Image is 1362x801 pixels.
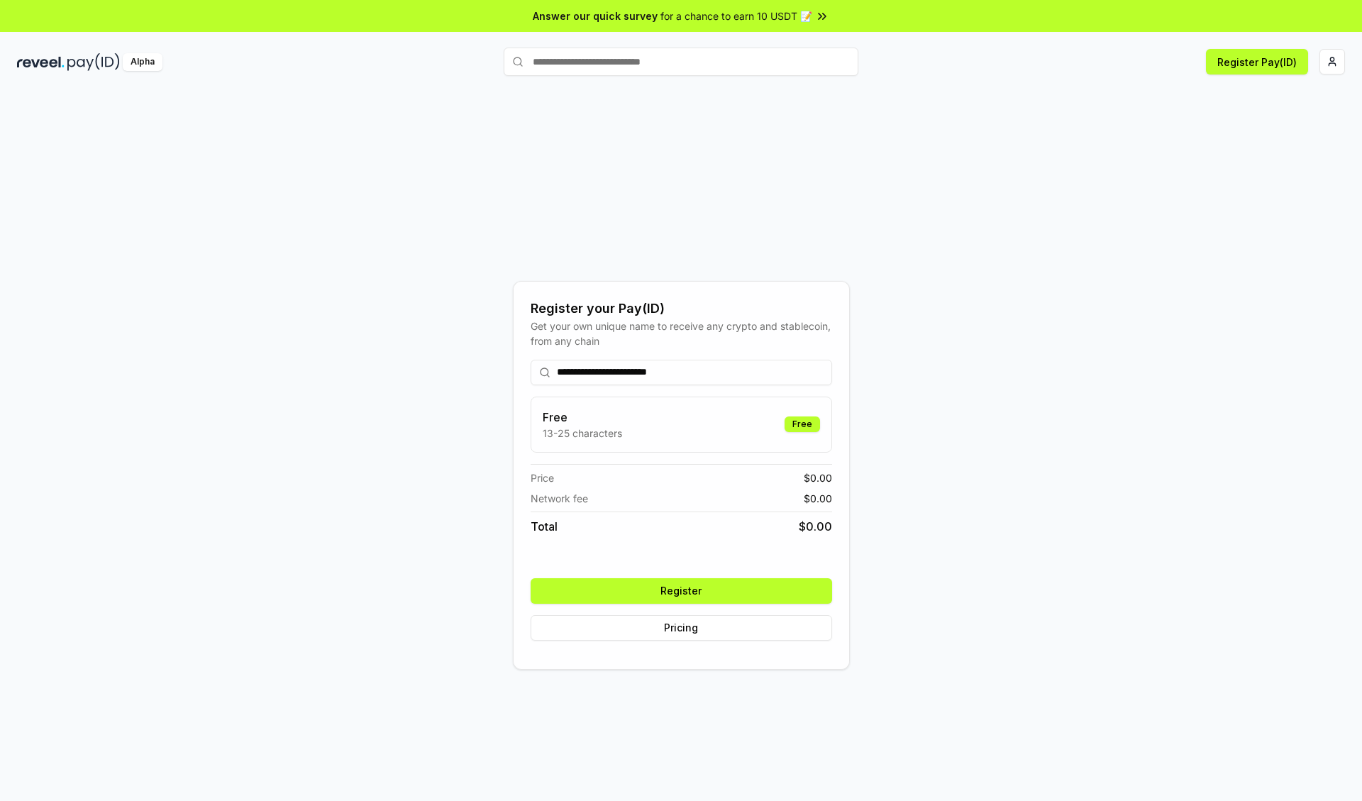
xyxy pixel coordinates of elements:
[531,615,832,641] button: Pricing
[799,518,832,535] span: $ 0.00
[531,299,832,319] div: Register your Pay(ID)
[543,426,622,441] p: 13-25 characters
[804,470,832,485] span: $ 0.00
[17,53,65,71] img: reveel_dark
[543,409,622,426] h3: Free
[1206,49,1308,74] button: Register Pay(ID)
[67,53,120,71] img: pay_id
[660,9,812,23] span: for a chance to earn 10 USDT 📝
[123,53,162,71] div: Alpha
[531,470,554,485] span: Price
[785,416,820,432] div: Free
[533,9,658,23] span: Answer our quick survey
[531,518,558,535] span: Total
[531,491,588,506] span: Network fee
[531,578,832,604] button: Register
[531,319,832,348] div: Get your own unique name to receive any crypto and stablecoin, from any chain
[804,491,832,506] span: $ 0.00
